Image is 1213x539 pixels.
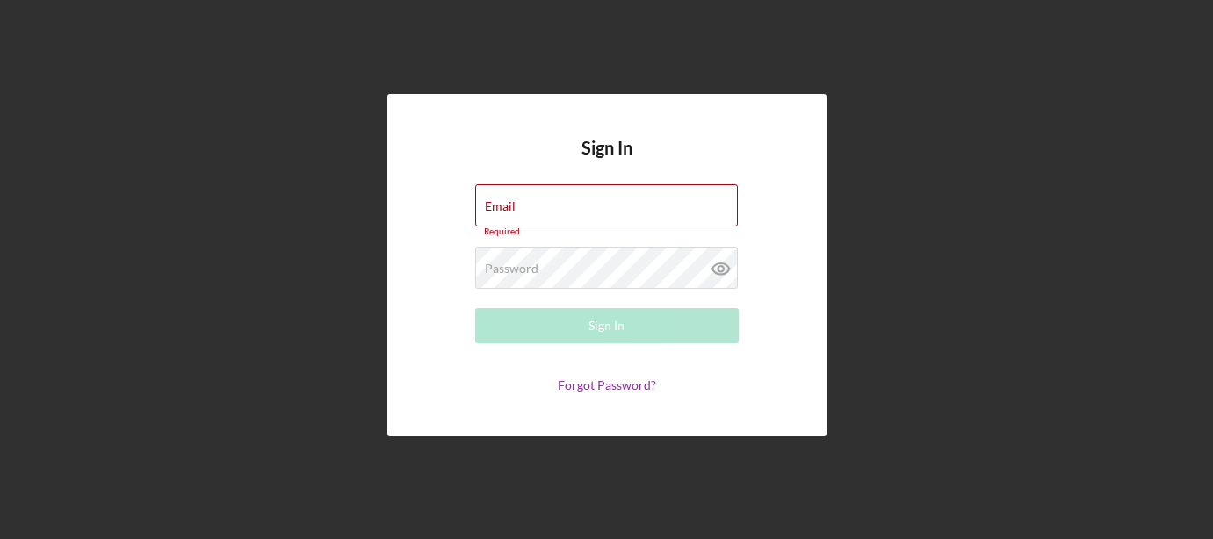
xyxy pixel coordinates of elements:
[485,199,516,213] label: Email
[581,138,632,184] h4: Sign In
[558,377,656,392] a: Forgot Password?
[475,226,739,237] div: Required
[485,262,538,276] label: Password
[475,308,739,343] button: Sign In
[588,308,625,343] div: Sign In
